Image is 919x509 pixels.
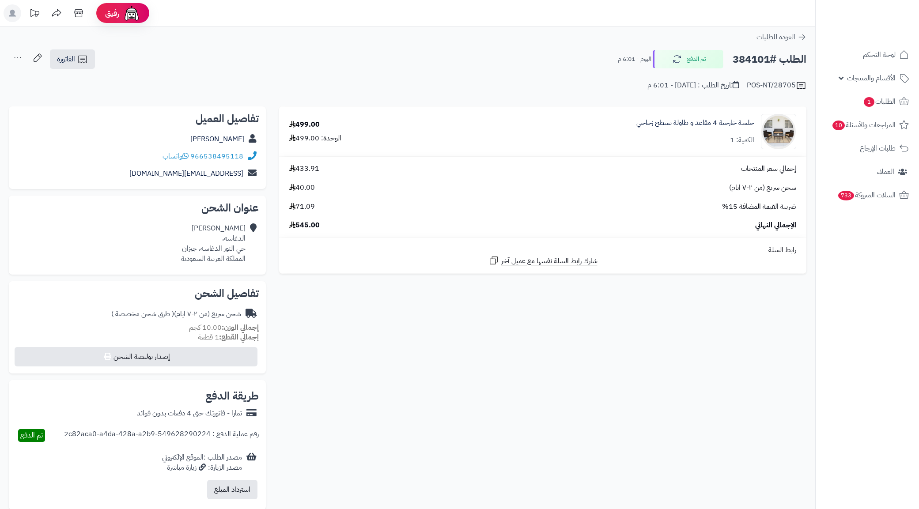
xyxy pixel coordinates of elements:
[181,223,246,264] div: [PERSON_NAME] الدغاسة، حي النور الدغاسه، جيزان المملكة العربية السعودية
[207,480,257,499] button: استرداد المبلغ
[821,91,914,112] a: الطلبات1
[15,347,257,366] button: إصدار بوليصة الشحن
[636,118,754,128] a: جلسة خارجية 4 مقاعد و طاولة بسطح زجاجي
[733,50,806,68] h2: الطلب #384101
[863,49,896,61] span: لوحة التحكم
[123,4,140,22] img: ai-face.png
[129,168,243,179] a: [EMAIL_ADDRESS][DOMAIN_NAME]
[289,164,319,174] span: 433.91
[647,80,739,90] div: تاريخ الطلب : [DATE] - 6:01 م
[832,120,846,131] span: 10
[755,220,796,230] span: الإجمالي النهائي
[163,151,189,162] a: واتساب
[162,452,242,473] div: مصدر الطلب :الموقع الإلكتروني
[877,166,894,178] span: العملاء
[283,245,803,255] div: رابط السلة
[832,119,896,131] span: المراجعات والأسئلة
[50,49,95,69] a: الفاتورة
[162,463,242,473] div: مصدر الزيارة: زيارة مباشرة
[821,44,914,65] a: لوحة التحكم
[837,190,855,201] span: 733
[722,202,796,212] span: ضريبة القيمة المضافة 15%
[821,138,914,159] a: طلبات الإرجاع
[64,429,259,442] div: رقم عملية الدفع : 2c82aca0-a4da-428a-a2b9-549628290224
[729,183,796,193] span: شحن سريع (من ٢-٧ ايام)
[653,50,723,68] button: تم الدفع
[863,95,896,108] span: الطلبات
[222,322,259,333] strong: إجمالي الوزن:
[289,220,320,230] span: 545.00
[859,7,911,25] img: logo-2.png
[488,255,598,266] a: شارك رابط السلة نفسها مع عميل آخر
[860,142,896,155] span: طلبات الإرجاع
[747,80,806,91] div: POS-NT/28705
[741,164,796,174] span: إجمالي سعر المنتجات
[501,256,598,266] span: شارك رابط السلة نفسها مع عميل آخر
[20,430,43,441] span: تم الدفع
[57,54,75,64] span: الفاتورة
[198,332,259,343] small: 1 قطعة
[730,135,754,145] div: الكمية: 1
[618,55,651,64] small: اليوم - 6:01 م
[190,134,244,144] a: [PERSON_NAME]
[821,185,914,206] a: السلات المتروكة733
[761,114,796,149] img: 1754900660-110119010038-90x90.jpg
[863,97,875,107] span: 1
[16,113,259,124] h2: تفاصيل العميل
[16,288,259,299] h2: تفاصيل الشحن
[847,72,896,84] span: الأقسام والمنتجات
[105,8,119,19] span: رفيق
[289,133,341,143] div: الوحدة: 499.00
[205,391,259,401] h2: طريقة الدفع
[821,114,914,136] a: المراجعات والأسئلة10
[837,189,896,201] span: السلات المتروكة
[289,183,315,193] span: 40.00
[189,322,259,333] small: 10.00 كجم
[756,32,806,42] a: العودة للطلبات
[289,202,315,212] span: 71.09
[821,161,914,182] a: العملاء
[16,203,259,213] h2: عنوان الشحن
[111,309,241,319] div: شحن سريع (من ٢-٧ ايام)
[190,151,243,162] a: 966538495118
[756,32,795,42] span: العودة للطلبات
[23,4,45,24] a: تحديثات المنصة
[137,408,242,419] div: تمارا - فاتورتك حتى 4 دفعات بدون فوائد
[219,332,259,343] strong: إجمالي القطع:
[289,120,320,130] div: 499.00
[111,309,174,319] span: ( طرق شحن مخصصة )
